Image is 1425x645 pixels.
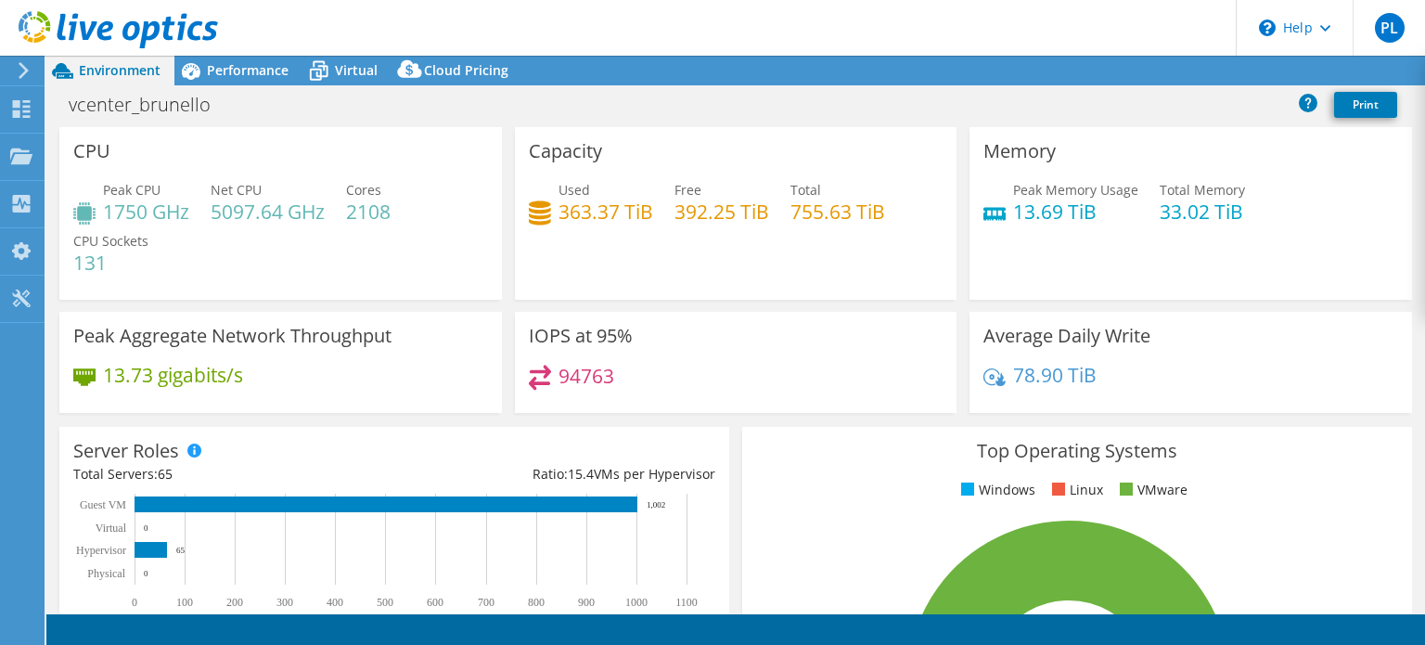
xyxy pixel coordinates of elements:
span: Cores [346,181,381,199]
h4: 5097.64 GHz [211,201,325,222]
span: 15.4 [568,465,594,483]
h4: 33.02 TiB [1160,201,1245,222]
text: 1100 [675,596,698,609]
span: Total Memory [1160,181,1245,199]
h3: Capacity [529,141,602,161]
h1: vcenter_brunello [60,95,239,115]
h3: Average Daily Write [983,326,1150,346]
a: Print [1334,92,1397,118]
span: Environment [79,61,160,79]
text: 65 [176,546,186,555]
text: 200 [226,596,243,609]
text: 0 [144,523,148,533]
h4: 2108 [346,201,391,222]
text: 300 [276,596,293,609]
text: 0 [132,596,137,609]
h3: Top Operating Systems [756,441,1398,461]
span: Performance [207,61,289,79]
span: Peak CPU [103,181,160,199]
text: 600 [427,596,443,609]
h4: 13.69 TiB [1013,201,1138,222]
text: 500 [377,596,393,609]
text: 100 [176,596,193,609]
text: 800 [528,596,545,609]
text: Virtual [96,522,127,535]
span: PL [1375,13,1405,43]
h4: 131 [73,252,148,273]
h4: 78.90 TiB [1013,365,1097,385]
text: Hypervisor [76,544,126,557]
li: Windows [956,480,1035,500]
span: Used [558,181,590,199]
text: Guest VM [80,498,126,511]
span: 65 [158,465,173,483]
h3: IOPS at 95% [529,326,633,346]
text: 1,002 [647,500,665,510]
text: 0 [144,569,148,578]
span: Free [674,181,701,199]
h4: 392.25 TiB [674,201,769,222]
h3: Memory [983,141,1056,161]
span: Total [790,181,821,199]
text: 900 [578,596,595,609]
h4: 94763 [558,366,614,386]
h4: 13.73 gigabits/s [103,365,243,385]
text: 700 [478,596,494,609]
h4: 755.63 TiB [790,201,885,222]
li: VMware [1115,480,1187,500]
svg: \n [1259,19,1276,36]
h3: Peak Aggregate Network Throughput [73,326,392,346]
text: 400 [327,596,343,609]
h3: Server Roles [73,441,179,461]
span: Virtual [335,61,378,79]
span: Cloud Pricing [424,61,508,79]
h4: 1750 GHz [103,201,189,222]
span: CPU Sockets [73,232,148,250]
li: Linux [1047,480,1103,500]
div: Total Servers: [73,464,394,484]
span: Peak Memory Usage [1013,181,1138,199]
h3: CPU [73,141,110,161]
h4: 363.37 TiB [558,201,653,222]
div: Ratio: VMs per Hypervisor [394,464,715,484]
text: Physical [87,567,125,580]
text: 1000 [625,596,648,609]
span: Net CPU [211,181,262,199]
